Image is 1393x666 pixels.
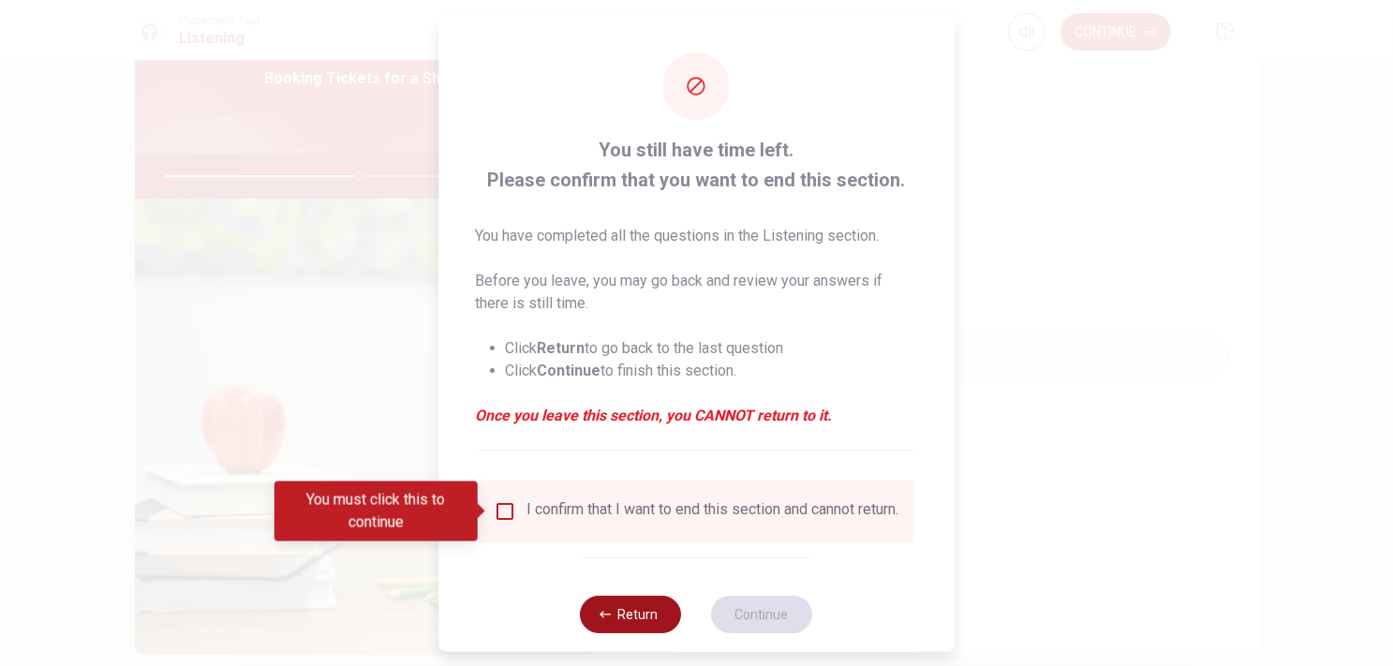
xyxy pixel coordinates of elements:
div: I confirm that I want to end this section and cannot return. [527,500,899,523]
strong: Return [538,339,585,357]
strong: Continue [538,362,601,379]
button: Continue [712,596,813,633]
button: Return [581,596,682,633]
p: You have completed all the questions in the Listening section. [476,225,917,247]
span: You must click this to continue [494,500,516,523]
li: Click to go back to the last question [506,337,917,360]
li: Click to finish this section. [506,360,917,382]
em: Once you leave this section, you CANNOT return to it. [476,405,917,427]
span: You still have time left. Please confirm that you want to end this section. [476,135,917,195]
div: You must click this to continue [274,481,478,541]
p: Before you leave, you may go back and review your answers if there is still time. [476,270,917,315]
